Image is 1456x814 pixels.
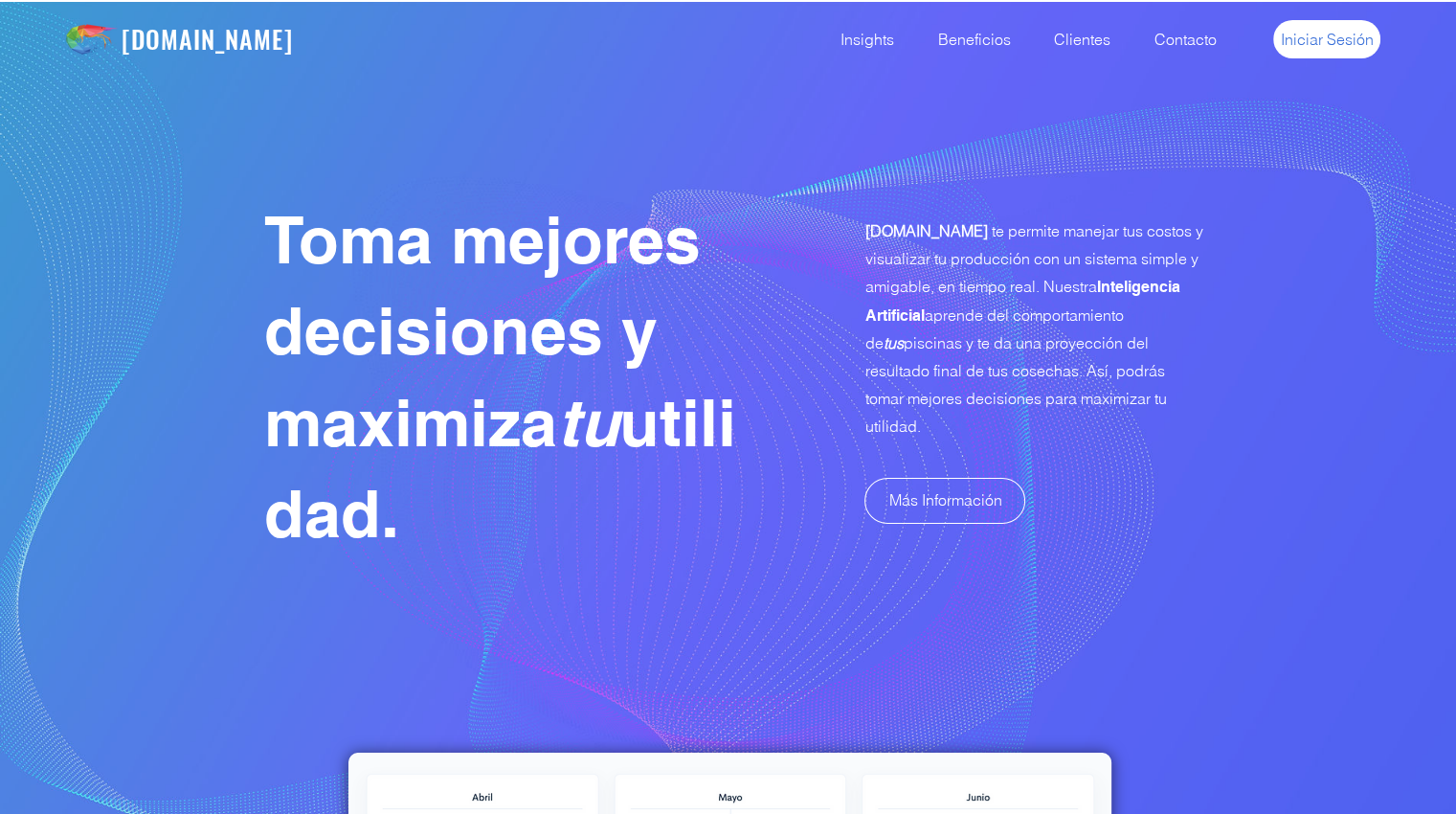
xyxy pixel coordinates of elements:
[883,333,903,352] span: tus
[810,1,908,78] a: Insights
[864,278,1179,325] span: Inteligencia Artificial
[1281,29,1374,50] span: Iniciar Sesión
[1145,1,1226,78] p: Contacto
[810,1,1231,78] nav: Site
[1125,1,1231,78] a: Contacto
[908,1,1025,78] a: Beneficios
[929,1,1020,78] p: Beneficios
[122,20,293,57] a: [DOMAIN_NAME]
[864,478,1025,524] a: Más Información
[864,221,987,240] span: [DOMAIN_NAME]
[557,384,619,462] span: tu
[888,489,1001,510] span: Más Información
[831,1,904,78] p: Insights
[1273,20,1380,58] a: Iniciar Sesión
[1025,1,1125,78] a: Clientes
[1044,1,1120,78] p: Clientes
[864,221,1202,436] span: te permite manejar tus costos y visualizar tu producción con un sistema simple y amigable, en tie...
[264,201,736,553] span: Toma mejores decisiones y maximiza utilidad.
